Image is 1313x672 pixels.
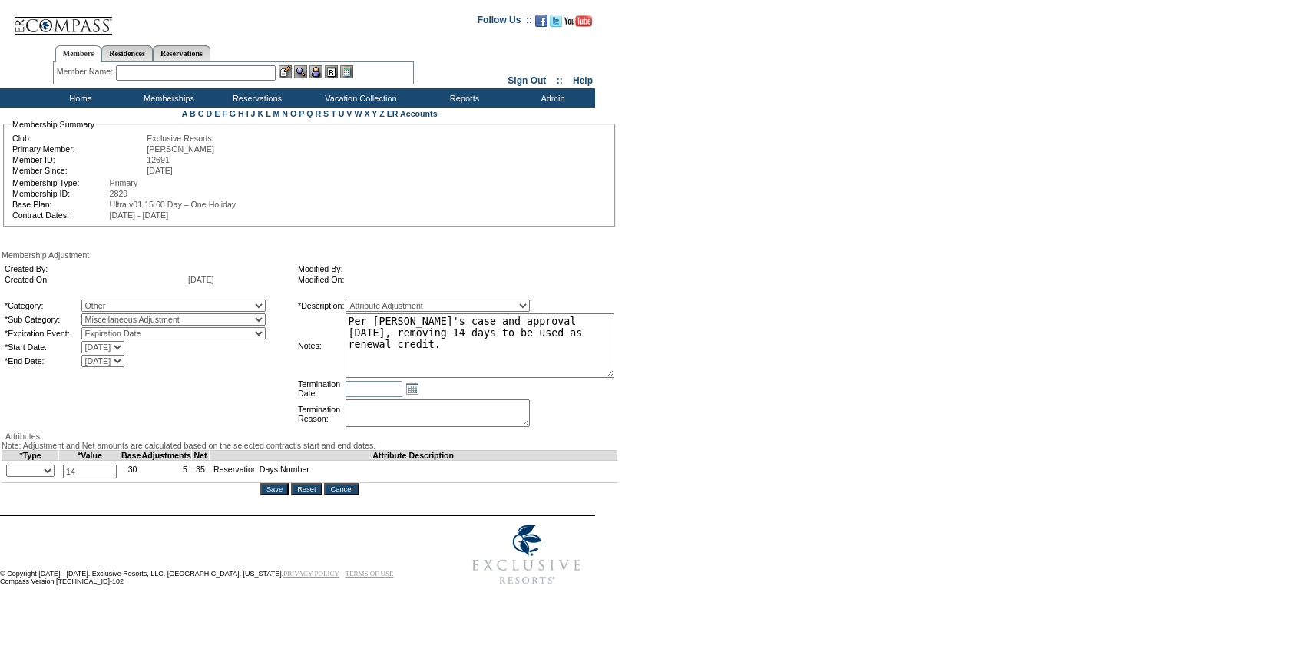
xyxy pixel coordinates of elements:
[147,144,214,154] span: [PERSON_NAME]
[309,65,322,78] img: Impersonate
[12,189,108,198] td: Membership ID:
[230,109,236,118] a: G
[260,483,289,495] input: Save
[372,109,377,118] a: Y
[550,15,562,27] img: Follow us on Twitter
[298,264,585,273] td: Modified By:
[222,109,227,118] a: F
[101,45,153,61] a: Residences
[340,65,353,78] img: b_calculator.gif
[478,13,532,31] td: Follow Us ::
[147,155,170,164] span: 12691
[564,15,592,27] img: Subscribe to our YouTube Channel
[141,461,192,483] td: 5
[324,483,359,495] input: Cancel
[283,570,339,578] a: PRIVACY POLICY
[564,19,592,28] a: Subscribe to our YouTube Channel
[298,300,344,312] td: *Description:
[110,200,236,209] span: Ultra v01.15 60 Day – One Holiday
[5,341,80,353] td: *Start Date:
[279,65,292,78] img: b_edit.gif
[12,200,108,209] td: Base Plan:
[535,15,547,27] img: Become our fan on Facebook
[306,109,313,118] a: Q
[315,109,321,118] a: R
[266,109,270,118] a: L
[192,461,210,483] td: 35
[12,166,145,175] td: Member Since:
[364,109,369,118] a: X
[325,65,338,78] img: Reservations
[273,109,279,118] a: M
[182,109,187,118] a: A
[339,109,345,118] a: U
[323,109,329,118] a: S
[121,461,141,483] td: 30
[2,250,617,260] div: Membership Adjustment
[192,451,210,461] td: Net
[298,313,344,378] td: Notes:
[123,88,211,108] td: Memberships
[251,109,256,118] a: J
[291,483,322,495] input: Reset
[294,65,307,78] img: View
[557,75,563,86] span: ::
[12,144,145,154] td: Primary Member:
[418,88,507,108] td: Reports
[5,327,80,339] td: *Expiration Event:
[2,451,59,461] td: *Type
[12,178,108,187] td: Membership Type:
[147,166,173,175] span: [DATE]
[211,88,299,108] td: Reservations
[5,355,80,367] td: *End Date:
[346,313,614,378] textarea: Per [PERSON_NAME]'s case and approval [DATE], removing 14 days to be used as renewal credit.
[2,441,617,450] div: Note: Adjustment and Net amounts are calculated based on the selected contract's start and end da...
[55,45,102,62] a: Members
[346,109,352,118] a: V
[404,380,421,397] a: Open the calendar popup.
[5,300,80,312] td: *Category:
[550,19,562,28] a: Follow us on Twitter
[57,65,116,78] div: Member Name:
[458,516,595,593] img: Exclusive Resorts
[12,210,108,220] td: Contract Dates:
[59,451,121,461] td: *Value
[354,109,362,118] a: W
[110,210,169,220] span: [DATE] - [DATE]
[198,109,204,118] a: C
[147,134,212,143] span: Exclusive Resorts
[290,109,296,118] a: O
[110,178,138,187] span: Primary
[5,313,80,326] td: *Sub Category:
[190,109,196,118] a: B
[379,109,385,118] a: Z
[12,134,145,143] td: Club:
[346,570,394,578] a: TERMS OF USE
[13,4,113,35] img: Compass Home
[573,75,593,86] a: Help
[282,109,288,118] a: N
[35,88,123,108] td: Home
[110,189,128,198] span: 2829
[298,379,344,398] td: Termination Date:
[5,275,187,284] td: Created On:
[331,109,336,118] a: T
[206,109,212,118] a: D
[2,432,617,441] div: Attributes
[214,109,220,118] a: E
[11,120,96,129] legend: Membership Summary
[257,109,263,118] a: K
[298,399,344,429] td: Termination Reason:
[507,88,595,108] td: Admin
[387,109,438,118] a: ER Accounts
[209,451,617,461] td: Attribute Description
[153,45,210,61] a: Reservations
[508,75,546,86] a: Sign Out
[246,109,249,118] a: I
[299,109,304,118] a: P
[535,19,547,28] a: Become our fan on Facebook
[188,275,214,284] span: [DATE]
[299,88,418,108] td: Vacation Collection
[298,275,585,284] td: Modified On:
[209,461,617,483] td: Reservation Days Number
